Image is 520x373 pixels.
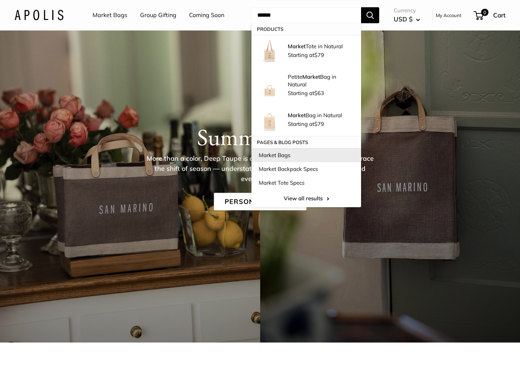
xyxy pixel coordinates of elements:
[251,136,361,148] p: Pages & Blog posts
[474,9,505,21] a: 0 Cart
[251,162,361,176] a: Market Backpack Specs
[394,15,413,23] span: USD $
[251,190,361,207] a: View all results
[481,9,488,16] span: 0
[436,11,462,20] a: My Account
[15,10,64,20] img: Apolis
[251,104,361,136] a: Market Bag in Natural MarketBag in Natural Starting at$79
[15,123,505,151] h1: Summer 2025
[314,120,324,127] span: $79
[493,11,505,19] span: Cart
[140,10,176,21] a: Group Gifting
[288,112,306,119] strong: Market
[251,148,361,162] a: Market Bags
[394,13,420,25] button: USD $
[288,111,354,119] p: Bag in Natural
[302,73,320,80] strong: Market
[394,5,420,16] span: Currency
[251,67,361,104] a: Petite Market Bag in Natural PetiteMarketBag in Natural Starting at$63
[288,43,306,50] strong: Market
[251,176,361,190] a: Market Tote Specs
[189,10,224,21] a: Coming Soon
[288,120,324,127] span: Starting at
[251,35,361,67] a: description_Make it yours with custom printed text. MarketTote in Natural Starting at$79
[288,73,354,88] p: Petite Bag in Natural
[361,7,379,23] button: Search
[314,90,324,97] span: $63
[259,75,281,97] img: Petite Market Bag in Natural
[251,23,361,35] p: Products
[288,52,324,58] span: Starting at
[214,193,306,210] a: Personalize Now
[288,42,354,50] p: Tote in Natural
[288,90,324,97] span: Starting at
[93,10,127,21] a: Market Bags
[251,7,361,23] input: Search...
[142,153,378,184] p: More than a color, Deep Taupe is an invitation to slow down and embrace the shift of season — und...
[259,40,281,62] img: description_Make it yours with custom printed text.
[259,109,281,131] img: Market Bag in Natural
[314,52,324,58] span: $79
